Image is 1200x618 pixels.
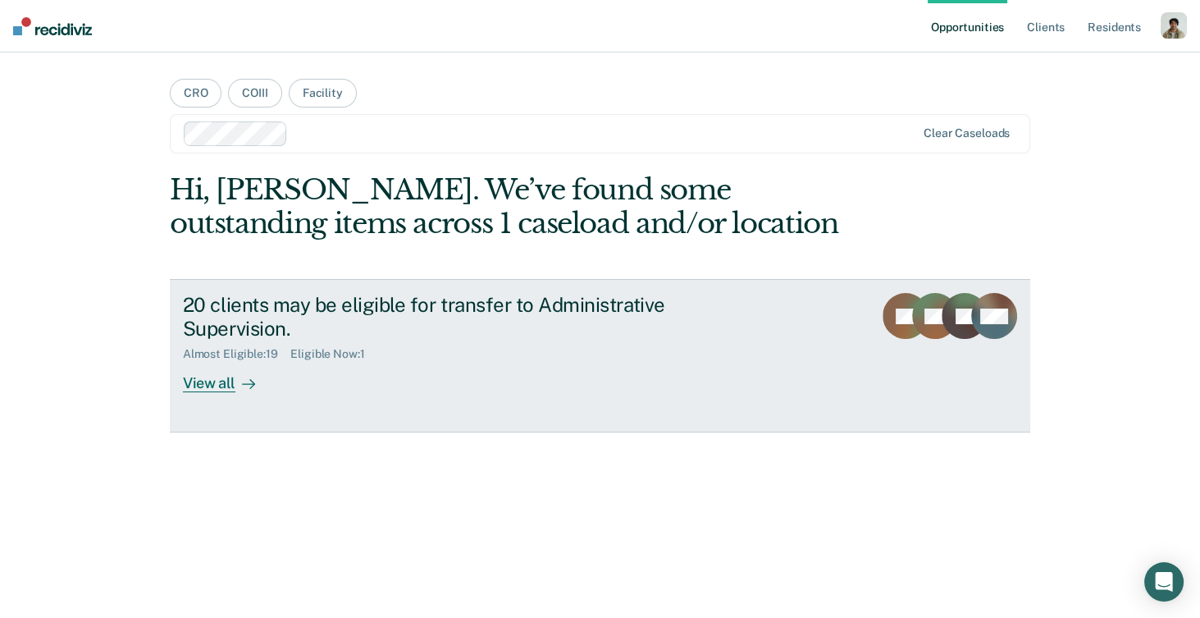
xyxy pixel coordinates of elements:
div: Open Intercom Messenger [1144,562,1184,602]
button: Facility [289,79,357,108]
img: Recidiviz [13,17,92,35]
div: 20 clients may be eligible for transfer to Administrative Supervision. [183,293,759,341]
div: Hi, [PERSON_NAME]. We’ve found some outstanding items across 1 caseload and/or location [170,173,858,240]
div: Clear caseloads [924,126,1010,140]
div: Eligible Now : 1 [290,347,377,361]
div: View all [183,361,275,393]
div: Almost Eligible : 19 [183,347,291,361]
button: CRO [170,79,222,108]
a: 20 clients may be eligible for transfer to Administrative Supervision.Almost Eligible:19Eligible ... [170,279,1030,433]
button: COIII [228,79,281,108]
